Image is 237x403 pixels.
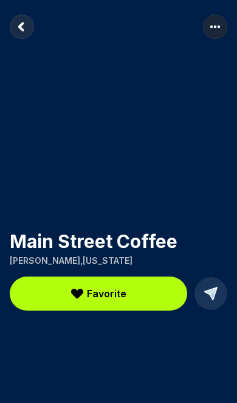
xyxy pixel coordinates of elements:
h1: Main Street Coffee [10,230,227,252]
p: [PERSON_NAME] , [US_STATE] [10,255,227,267]
button: More options [203,15,227,39]
button: Return to previous page [10,15,34,39]
button: Favorite [10,277,187,311]
span: Favorite [87,286,126,301]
